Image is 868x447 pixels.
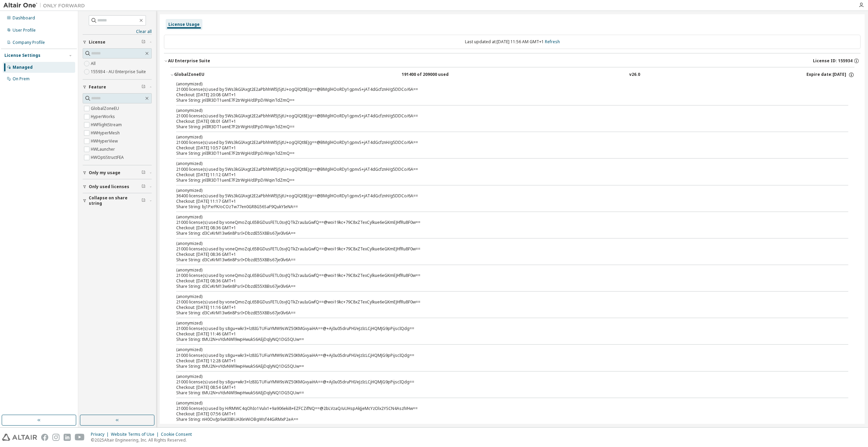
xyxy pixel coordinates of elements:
[91,137,119,145] label: HWHyperView
[3,2,88,9] img: Altair One
[176,400,832,406] p: (anonymized)
[83,80,152,95] button: Feature
[13,76,30,82] div: On Prem
[176,411,832,417] div: Checkout: [DATE] 07:56 GMT+1
[176,267,832,278] div: 21000 license(s) used by voneQmoZqL65BGDusFETL0svJQTkZrauIuGwfQ==@woi19kc+79C8xZTexCylkue6eGKmEJH...
[174,72,235,78] div: GlobalZoneEU
[91,113,116,121] label: HyperWorks
[176,331,832,337] div: Checkout: [DATE] 11:46 GMT+1
[89,195,141,206] span: Collapse on share string
[13,40,45,45] div: Company Profile
[176,178,832,183] div: Share String: jnlIlR3DT1uenE7F2trWgH/dIPpD/WqinTdZmQ==
[176,107,832,119] div: 21000 license(s) used by 5Ws3kGIAxgt2E2aPbhhWl5JSjtU+ogQlQt8EJg==@BMglHOoRDy1gpnvS+jAT4dGcfznH/g5...
[176,241,832,252] div: 21000 license(s) used by voneQmoZqL65BGDusFETL0svJQTkZrauIuGwfQ==@woi19kc+79C8xZTexCylkue6eGKmEJH...
[176,92,832,98] div: Checkout: [DATE] 20:08 GMT+1
[176,214,832,225] div: 21000 license(s) used by voneQmoZqL65BGDusFETL0svJQTkZrauIuGwfQ==@woi19kc+79C8xZTexCylkue6eGKmEJH...
[141,198,146,203] span: Clear filter
[176,204,832,210] div: Share String: bj1PxrFK/oCOzTw77en0GR8G56SaF9QukYIeNA==
[176,231,832,236] div: Share String: d3CvKrM13w6n8PsrI+DbzdE55X8Bs67je0lv6A==
[64,434,71,441] img: linkedin.svg
[91,104,120,113] label: GlobalZoneEU
[176,337,832,342] div: Share String: tMU2N+vYdvNWl9wpHwukS6AEjDqlyNQ1DG5QUw==
[13,65,33,70] div: Managed
[176,187,832,193] p: (anonymized)
[89,39,105,45] span: License
[91,121,123,129] label: HWFlightStream
[91,437,196,443] p: © 2025 Altair Engineering, Inc. All Rights Reserved.
[176,417,832,422] div: Share String: nH0Ov/Jp9aKI0BUAI6nWiOBgWsf44GiRMxP2eA==
[52,434,60,441] img: instagram.svg
[176,305,832,310] div: Checkout: [DATE] 11:16 GMT+1
[176,172,832,178] div: Checkout: [DATE] 11:12 GMT+1
[176,81,832,87] p: (anonymized)
[91,129,121,137] label: HWHyperMesh
[83,29,152,34] a: Clear all
[91,145,116,153] label: HWLauncher
[176,98,832,103] div: Share String: jnlIlR3DT1uenE7F2trWgH/dIPpD/WqinTdZmQ==
[83,35,152,50] button: License
[176,119,832,124] div: Checkout: [DATE] 08:01 GMT+1
[141,39,146,45] span: Clear filter
[176,390,832,396] div: Share String: tMU2N+vYdvNWl9wpHwukS6AEjDqlyNQ1DG5QUw==
[176,385,832,390] div: Checkout: [DATE] 08:54 GMT+1
[176,187,832,199] div: 36400 license(s) used by 5Ws3kGIAxgt2E2aPbhhWl5JSjtU+ogQlQt8EJg==@BMglHOoRDy1gpnvS+jAT4dGcfznH/g5...
[176,134,832,140] p: (anonymized)
[176,294,832,299] p: (anonymized)
[176,364,832,369] div: Share String: tMU2N+vYdvNWl9wpHwukS6AEjDqlyNQ1DG5QUw==
[176,310,832,316] div: Share String: d3CvKrM13w6n8PsrI+DbzdE55X8Bs67je0lv6A==
[176,374,832,379] p: (anonymized)
[176,347,832,358] div: 21000 license(s) used by s8gu+wkr3+lz8IGTUFiaYMW9sWZ50KMGvyaiHA==@+Aj0u05druPHI/eJzIcLCjHQMJG9pPi...
[111,432,161,437] div: Website Terms of Use
[168,58,210,64] div: AU Enterprise Suite
[176,214,832,220] p: (anonymized)
[4,53,40,58] div: License Settings
[813,58,852,64] span: License ID: 155934
[168,22,200,27] div: License Usage
[176,161,832,172] div: 21000 license(s) used by 5Ws3kGIAxgt2E2aPbhhWl5JSjtU+ogQlQt8EJg==@BMglHOoRDy1gpnvS+jAT4dGcfznH/g5...
[176,320,832,326] p: (anonymized)
[176,257,832,263] div: Share String: d3CvKrM13w6n8PsrI+DbzdE55X8Bs67je0lv6A==
[176,284,832,289] div: Share String: d3CvKrM13w6n8PsrI+DbzdE55X8Bs67je0lv6A==
[91,68,147,76] label: 155934 - AU Enterprise Suite
[545,39,560,45] a: Refresh
[629,72,640,78] div: v26.0
[176,124,832,130] div: Share String: jnlIlR3DT1uenE7F2trWgH/dIPpD/WqinTdZmQ==
[164,53,861,68] button: AU Enterprise SuiteLicense ID: 155934
[402,72,463,78] div: 191400 of 209000 used
[2,434,37,441] img: altair_logo.svg
[176,400,832,411] div: 21000 license(s) used by H/RMWC4qOhIo1Vulx1+9a906eki8+EZFCZifNQ==@2bLVzaQ/uUHspAkJjeMcYzOlx2YSCN4...
[176,278,832,284] div: Checkout: [DATE] 08:36 GMT+1
[176,252,832,257] div: Checkout: [DATE] 08:36 GMT+1
[176,347,832,352] p: (anonymized)
[13,15,35,21] div: Dashboard
[176,107,832,113] p: (anonymized)
[13,28,36,33] div: User Profile
[176,151,832,156] div: Share String: jnlIlR3DT1uenE7F2trWgH/dIPpD/WqinTdZmQ==
[89,184,129,189] span: Only used licenses
[41,434,48,441] img: facebook.svg
[806,72,854,78] div: Expire date: [DATE]
[91,60,97,68] label: All
[170,67,854,82] button: GlobalZoneEU191400 of 209000 usedv26.0Expire date:[DATE]
[161,432,196,437] div: Cookie Consent
[176,358,832,364] div: Checkout: [DATE] 12:28 GMT+1
[89,84,106,90] span: Feature
[176,374,832,385] div: 21000 license(s) used by s8gu+wkr3+lz8IGTUFiaYMW9sWZ50KMGvyaiHA==@+Aj0u05druPHI/eJzIcLCjHQMJG9pPi...
[176,199,832,204] div: Checkout: [DATE] 11:17 GMT+1
[91,153,125,162] label: HWOptiStructFEA
[176,241,832,246] p: (anonymized)
[83,165,152,180] button: Only my usage
[91,432,111,437] div: Privacy
[176,81,832,92] div: 21000 license(s) used by 5Ws3kGIAxgt2E2aPbhhWl5JSjtU+ogQlQt8EJg==@BMglHOoRDy1gpnvS+jAT4dGcfznH/g5...
[176,161,832,166] p: (anonymized)
[176,134,832,145] div: 21000 license(s) used by 5Ws3kGIAxgt2E2aPbhhWl5JSjtU+ogQlQt8EJg==@BMglHOoRDy1gpnvS+jAT4dGcfznH/g5...
[176,145,832,151] div: Checkout: [DATE] 10:57 GMT+1
[176,294,832,305] div: 21000 license(s) used by voneQmoZqL65BGDusFETL0svJQTkZrauIuGwfQ==@woi19kc+79C8xZTexCylkue6eGKmEJH...
[176,225,832,231] div: Checkout: [DATE] 08:36 GMT+1
[89,170,120,176] span: Only my usage
[83,193,152,208] button: Collapse on share string
[75,434,85,441] img: youtube.svg
[141,84,146,90] span: Clear filter
[164,35,861,49] div: Last updated at: [DATE] 11:56 AM GMT+1
[83,179,152,194] button: Only used licenses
